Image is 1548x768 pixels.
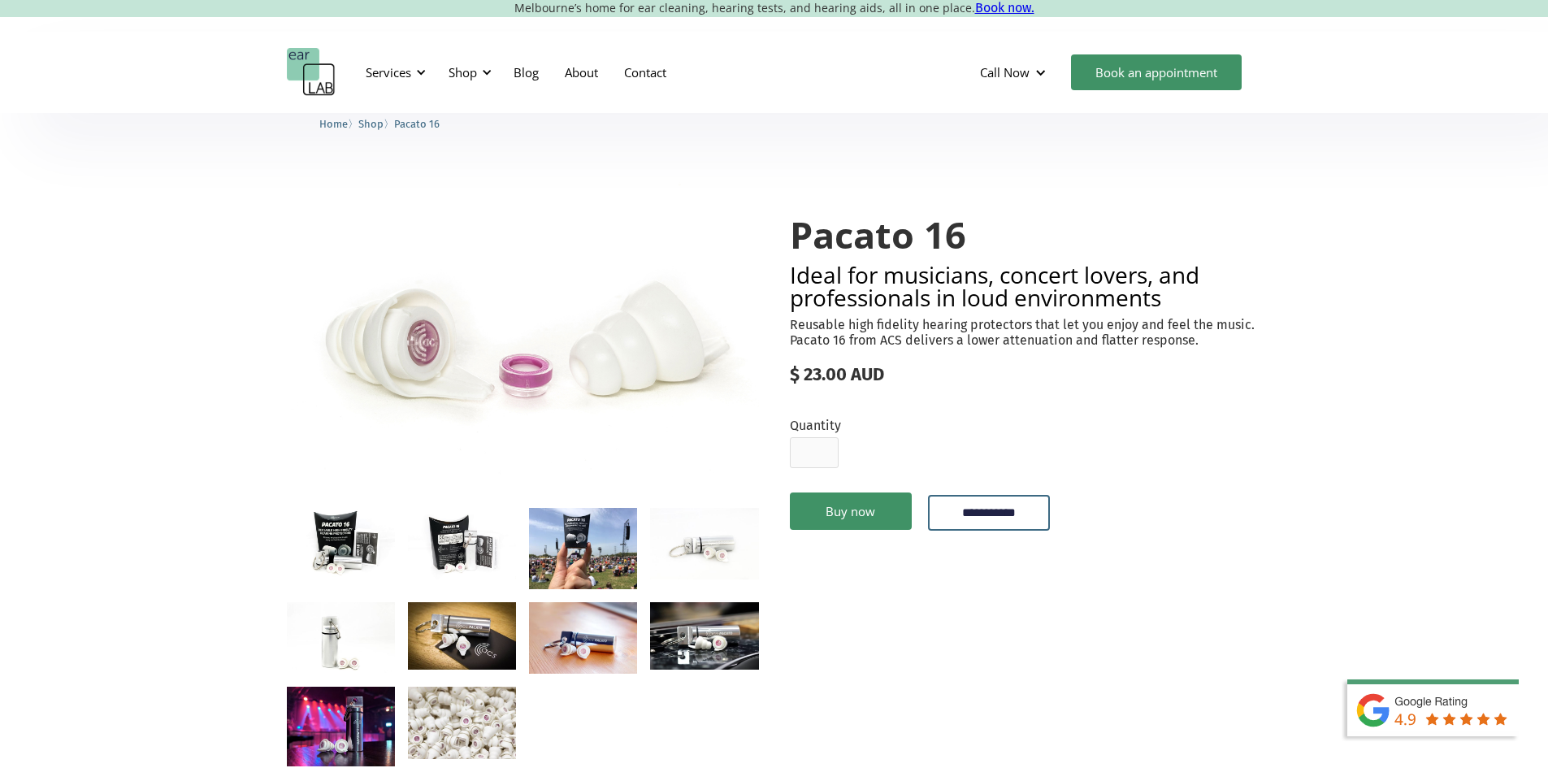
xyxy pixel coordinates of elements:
li: 〉 [319,115,358,132]
a: Buy now [790,492,912,530]
a: Contact [611,49,679,96]
a: Shop [358,115,384,131]
img: Pacato 16 [287,182,759,495]
a: home [287,48,336,97]
a: Blog [501,49,552,96]
h2: Ideal for musicians, concert lovers, and professionals in loud environments [790,263,1262,309]
a: Book an appointment [1071,54,1242,90]
div: Call Now [967,48,1063,97]
a: open lightbox [287,182,759,495]
a: open lightbox [408,508,516,580]
div: Services [356,48,431,97]
a: open lightbox [287,602,395,675]
a: open lightbox [529,602,637,675]
div: Services [366,64,411,80]
p: Reusable high fidelity hearing protectors that let you enjoy and feel the music. Pacato 16 from A... [790,317,1262,348]
div: Shop [439,48,496,97]
h1: Pacato 16 [790,215,1262,255]
div: Shop [449,64,477,80]
label: Quantity [790,418,841,433]
a: open lightbox [529,508,637,589]
a: Home [319,115,348,131]
a: About [552,49,611,96]
a: open lightbox [287,508,395,580]
a: open lightbox [650,602,758,670]
a: open lightbox [408,687,516,759]
span: Pacato 16 [394,118,440,130]
a: Pacato 16 [394,115,440,131]
a: open lightbox [287,687,395,766]
span: Shop [358,118,384,130]
a: open lightbox [408,602,516,670]
a: open lightbox [650,508,758,580]
div: $ 23.00 AUD [790,364,1262,385]
li: 〉 [358,115,394,132]
div: Call Now [980,64,1030,80]
span: Home [319,118,348,130]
